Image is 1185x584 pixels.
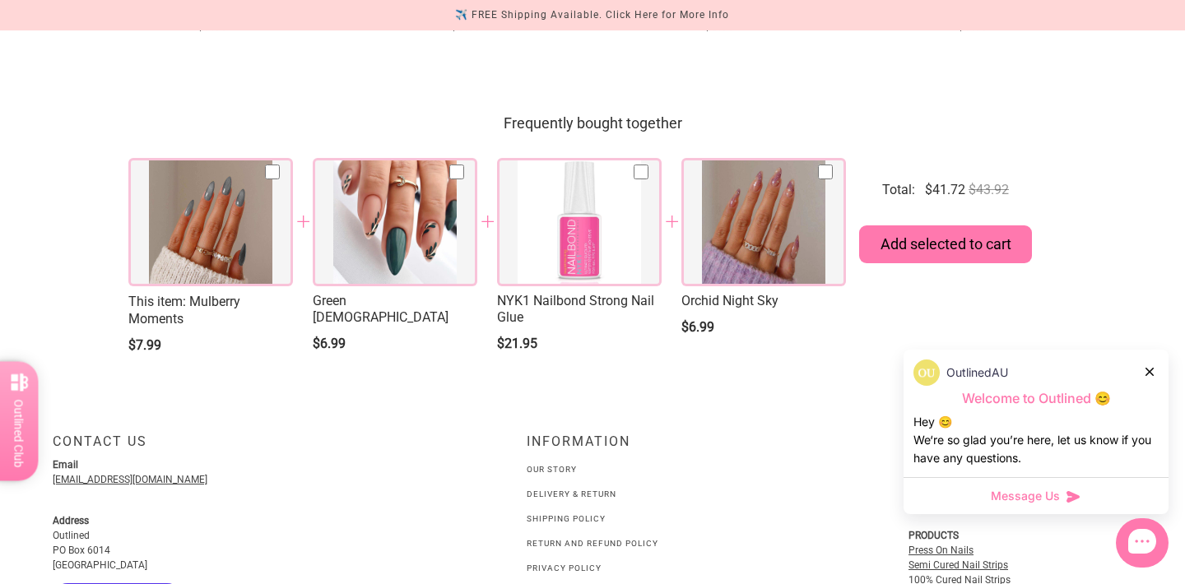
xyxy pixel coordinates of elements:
div: Frequently bought together [128,109,1057,138]
p: OutlinedAU [946,364,1008,382]
span: Message Us [991,488,1060,504]
span: Add selected to cart [881,235,1011,253]
span: $6.99 [704,21,734,33]
a: Our Story [527,465,577,474]
span: $6.99 [681,319,714,335]
span: $41.72 [925,181,965,199]
p: Welcome to Outlined 😊 [913,390,1159,407]
span: $7.99 [958,21,987,33]
a: This item: Mulberry Moments [128,293,293,327]
span: $43.92 [969,182,1009,198]
a: NYK1 Nailbond Strong Nail Glue [497,293,662,326]
img: data:image/png;base64,iVBORw0KGgoAAAANSUhEUgAAACQAAAAkCAYAAADhAJiYAAAC6klEQVR4AexVS2gUQRB9M7Ozs79... [913,359,940,386]
div: ✈️ FREE Shipping Available. Click Here for More Info [455,7,729,24]
span: $7.99 [128,337,161,353]
a: Orchid Night Sky [681,293,846,309]
strong: Address [53,515,89,526]
span: $7.99 [197,21,227,33]
a: Semi Cured Nail Strips [908,559,1008,571]
a: Delivery & Return [527,489,616,498]
div: Hey 😊 We‘re so glad you’re here, let us know if you have any questions. [913,413,1159,467]
div: Contact Us [53,433,395,462]
a: Return and Refund Policy [527,539,658,548]
a: [EMAIL_ADDRESS][DOMAIN_NAME] [53,474,207,485]
span: $21.95 [497,336,537,351]
a: Privacy Policy [527,563,602,572]
strong: Email [53,459,78,470]
span: $6.99 [451,21,481,33]
span: This item : [128,294,189,309]
strong: PRODUCTS [908,530,959,541]
div: INFORMATION [527,433,658,462]
a: Green [DEMOGRAPHIC_DATA] [313,293,477,326]
span: $6.99 [313,336,346,351]
p: Outlined PO Box 6014 [GEOGRAPHIC_DATA] [53,513,382,572]
a: Shipping Policy [527,514,606,523]
div: Total : [882,181,915,199]
a: Press On Nails [908,545,974,556]
span: Mulberry Moments [128,293,293,327]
